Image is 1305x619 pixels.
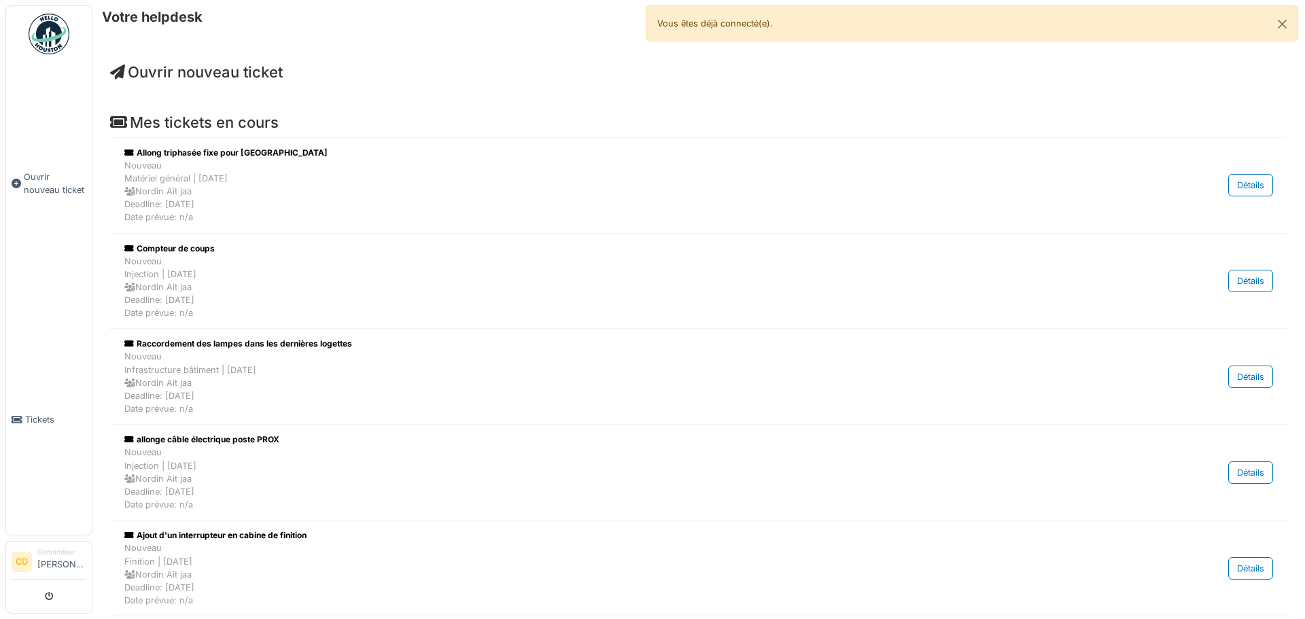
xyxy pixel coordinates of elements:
[124,243,1106,255] div: Compteur de coups
[29,14,69,54] img: Badge_color-CXgf-gQk.svg
[1228,461,1273,484] div: Détails
[121,334,1276,419] a: Raccordement des lampes dans les dernières logettes NouveauInfrastructure bâtiment | [DATE] Nordi...
[1228,174,1273,196] div: Détails
[124,350,1106,415] div: Nouveau Infrastructure bâtiment | [DATE] Nordin Ait jaa Deadline: [DATE] Date prévue: n/a
[124,434,1106,446] div: allonge câble électrique poste PROX
[124,255,1106,320] div: Nouveau Injection | [DATE] Nordin Ait jaa Deadline: [DATE] Date prévue: n/a
[124,529,1106,542] div: Ajout d'un interrupteur en cabine de finition
[124,542,1106,607] div: Nouveau Finition | [DATE] Nordin Ait jaa Deadline: [DATE] Date prévue: n/a
[12,552,32,572] li: CD
[121,430,1276,514] a: allonge câble électrique poste PROX NouveauInjection | [DATE] Nordin Ait jaaDeadline: [DATE]Date ...
[24,171,86,196] span: Ouvrir nouveau ticket
[1228,366,1273,388] div: Détails
[1228,557,1273,580] div: Détails
[1228,270,1273,292] div: Détails
[121,526,1276,610] a: Ajout d'un interrupteur en cabine de finition NouveauFinition | [DATE] Nordin Ait jaaDeadline: [D...
[12,547,86,580] a: CD Demandeur[PERSON_NAME]
[121,143,1276,228] a: Allong triphasée fixe pour [GEOGRAPHIC_DATA] NouveauMatériel général | [DATE] Nordin Ait jaaDeadl...
[1267,6,1298,42] button: Close
[37,547,86,576] li: [PERSON_NAME]
[110,63,283,81] a: Ouvrir nouveau ticket
[124,147,1106,159] div: Allong triphasée fixe pour [GEOGRAPHIC_DATA]
[6,62,92,305] a: Ouvrir nouveau ticket
[102,9,203,25] h6: Votre helpdesk
[646,5,1298,41] div: Vous êtes déjà connecté(e).
[124,446,1106,511] div: Nouveau Injection | [DATE] Nordin Ait jaa Deadline: [DATE] Date prévue: n/a
[110,113,1287,131] h4: Mes tickets en cours
[25,413,86,426] span: Tickets
[6,305,92,535] a: Tickets
[121,239,1276,323] a: Compteur de coups NouveauInjection | [DATE] Nordin Ait jaaDeadline: [DATE]Date prévue: n/a Détails
[37,547,86,557] div: Demandeur
[124,159,1106,224] div: Nouveau Matériel général | [DATE] Nordin Ait jaa Deadline: [DATE] Date prévue: n/a
[124,338,1106,350] div: Raccordement des lampes dans les dernières logettes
